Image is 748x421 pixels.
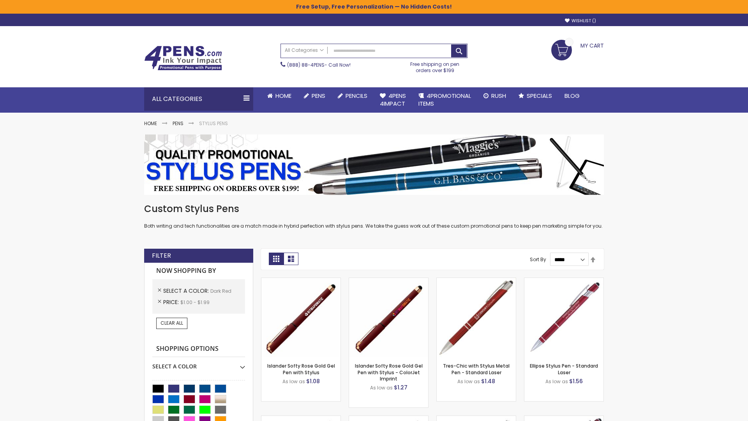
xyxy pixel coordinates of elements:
[210,288,231,294] span: Dark Red
[370,384,393,391] span: As low as
[163,287,210,295] span: Select A Color
[261,278,340,357] img: Islander Softy Rose Gold Gel Pen with Stylus-Dark Red
[524,278,603,284] a: Ellipse Stylus Pen - Standard Laser-Dark Red
[491,92,506,100] span: Rush
[180,299,210,306] span: $1.00 - $1.99
[527,92,552,100] span: Specials
[380,92,406,108] span: 4Pens 4impact
[346,92,367,100] span: Pencils
[374,87,412,113] a: 4Pens4impact
[437,278,516,284] a: Tres-Chic with Stylus Metal Pen - Standard Laser-Dark Red
[173,120,183,127] a: Pens
[156,318,187,329] a: Clear All
[267,363,335,375] a: Islander Softy Rose Gold Gel Pen with Stylus
[545,378,568,385] span: As low as
[152,341,245,357] strong: Shopping Options
[287,62,351,68] span: - Call Now!
[349,278,428,357] img: Islander Softy Rose Gold Gel Pen with Stylus - ColorJet Imprint-Dark Red
[163,298,180,306] span: Price
[152,263,245,279] strong: Now Shopping by
[287,62,325,68] a: (888) 88-4PENS
[199,120,228,127] strong: Stylus Pens
[261,278,340,284] a: Islander Softy Rose Gold Gel Pen with Stylus-Dark Red
[569,377,583,385] span: $1.56
[144,203,604,230] div: Both writing and tech functionalities are a match made in hybrid perfection with stylus pens. We ...
[512,87,558,104] a: Specials
[565,18,596,24] a: Wishlist
[144,203,604,215] h1: Custom Stylus Pens
[558,87,586,104] a: Blog
[394,384,408,391] span: $1.27
[285,47,324,53] span: All Categories
[161,320,183,326] span: Clear All
[152,357,245,370] div: Select A Color
[144,134,604,195] img: Stylus Pens
[530,363,598,375] a: Ellipse Stylus Pen - Standard Laser
[312,92,325,100] span: Pens
[281,44,328,57] a: All Categories
[402,58,468,74] div: Free shipping on pen orders over $199
[565,92,580,100] span: Blog
[269,253,284,265] strong: Grid
[144,46,222,71] img: 4Pens Custom Pens and Promotional Products
[418,92,471,108] span: 4PROMOTIONAL ITEMS
[298,87,332,104] a: Pens
[275,92,291,100] span: Home
[457,378,480,385] span: As low as
[524,278,603,357] img: Ellipse Stylus Pen - Standard Laser-Dark Red
[144,120,157,127] a: Home
[261,87,298,104] a: Home
[443,363,510,375] a: Tres-Chic with Stylus Metal Pen - Standard Laser
[481,377,495,385] span: $1.48
[144,87,253,111] div: All Categories
[332,87,374,104] a: Pencils
[412,87,477,113] a: 4PROMOTIONALITEMS
[349,278,428,284] a: Islander Softy Rose Gold Gel Pen with Stylus - ColorJet Imprint-Dark Red
[530,256,546,263] label: Sort By
[477,87,512,104] a: Rush
[355,363,423,382] a: Islander Softy Rose Gold Gel Pen with Stylus - ColorJet Imprint
[437,278,516,357] img: Tres-Chic with Stylus Metal Pen - Standard Laser-Dark Red
[306,377,320,385] span: $1.08
[152,251,171,260] strong: Filter
[282,378,305,385] span: As low as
